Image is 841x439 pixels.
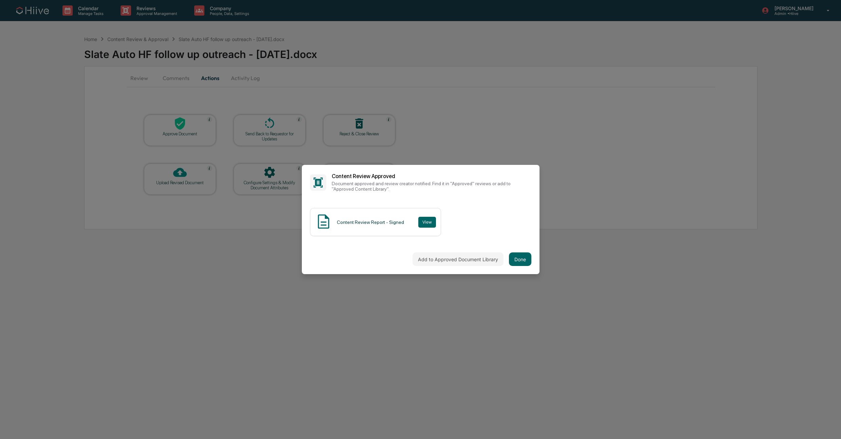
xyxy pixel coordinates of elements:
button: Done [509,252,531,266]
iframe: Open customer support [819,417,838,435]
button: View [418,217,436,228]
img: Document Icon [315,213,332,230]
h2: Content Review Approved [332,173,531,179]
div: Content Review Report - Signed [337,220,404,225]
p: Document approved and review creator notified. Find it in "Approved" reviews or add to "Approved ... [332,181,531,192]
button: Add to Approved Document Library [413,252,504,266]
